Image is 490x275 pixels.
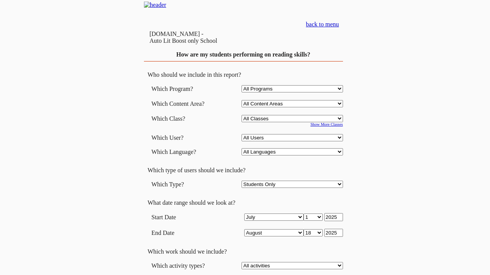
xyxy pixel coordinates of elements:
[144,248,343,255] td: Which work should we include?
[144,71,343,78] td: Who should we include in this report?
[176,51,310,58] a: How are my students performing on reading skills?
[152,213,216,221] td: Start Date
[152,229,216,237] td: End Date
[152,262,216,269] td: Which activity types?
[310,122,343,126] a: Show More Classes
[144,167,343,174] td: Which type of users should we include?
[150,31,266,44] td: [DOMAIN_NAME] -
[152,115,216,122] td: Which Class?
[152,148,216,155] td: Which Language?
[152,181,216,188] td: Which Type?
[144,199,343,206] td: What date range should we look at?
[306,21,339,27] a: back to menu
[152,100,205,107] nobr: Which Content Area?
[150,37,217,44] nobr: Auto Lit Boost only School
[152,134,216,141] td: Which User?
[152,85,216,92] td: Which Program?
[144,2,167,8] img: header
